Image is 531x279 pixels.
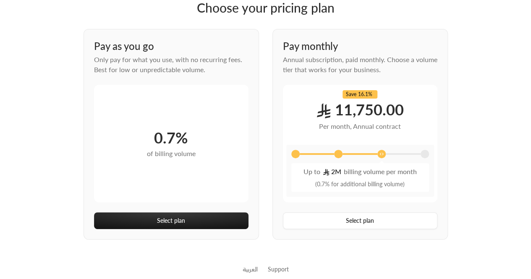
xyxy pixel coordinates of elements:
[319,121,401,131] div: Per month, Annual contract
[243,261,258,277] a: العربية
[295,180,426,188] div: ( 0.7% for additional billing volume )
[94,39,248,55] div: Pay as you go
[283,212,437,229] button: Select plan
[154,128,188,147] div: 0.7%
[94,55,248,85] div: Only pay for what you use, with no recurring fees. Best for low or unpredictable volume.
[94,212,248,229] button: Select plan
[283,39,437,55] div: Pay monthly
[147,149,196,159] div: of billing volume
[316,100,404,120] div: 11,750.00
[283,55,437,85] div: Annual subscription, paid monthly. Choose a volume tier that works for your business.
[341,167,419,177] span: billing volume per month
[343,90,377,99] div: Save
[358,91,372,97] span: 16.1%
[268,261,289,277] button: Support
[323,167,341,177] span: 2M
[301,167,323,177] span: Up to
